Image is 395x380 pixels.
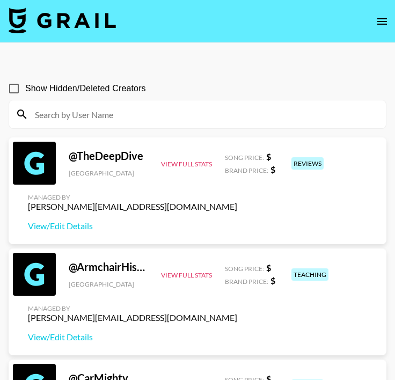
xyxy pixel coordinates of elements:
div: @ ArmchairHistorian [69,260,148,274]
button: open drawer [371,11,393,32]
div: Managed By [28,193,237,201]
input: Search by User Name [28,106,379,123]
div: @ TheDeepDive [69,149,148,163]
span: Show Hidden/Deleted Creators [25,82,146,95]
strong: $ [270,275,275,286]
a: View/Edit Details [28,221,237,231]
strong: $ [270,164,275,174]
div: teaching [291,268,328,281]
div: reviews [291,157,324,170]
strong: $ [266,151,271,162]
img: Grail Talent [9,8,116,33]
button: View Full Stats [161,271,212,279]
span: Brand Price: [225,166,268,174]
span: Brand Price: [225,277,268,286]
div: [GEOGRAPHIC_DATA] [69,169,148,177]
button: View Full Stats [161,160,212,168]
div: [PERSON_NAME][EMAIL_ADDRESS][DOMAIN_NAME] [28,312,237,323]
div: [PERSON_NAME][EMAIL_ADDRESS][DOMAIN_NAME] [28,201,237,212]
div: [GEOGRAPHIC_DATA] [69,280,148,288]
a: View/Edit Details [28,332,237,342]
span: Song Price: [225,154,264,162]
strong: $ [266,262,271,273]
span: Song Price: [225,265,264,273]
div: Managed By [28,304,237,312]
